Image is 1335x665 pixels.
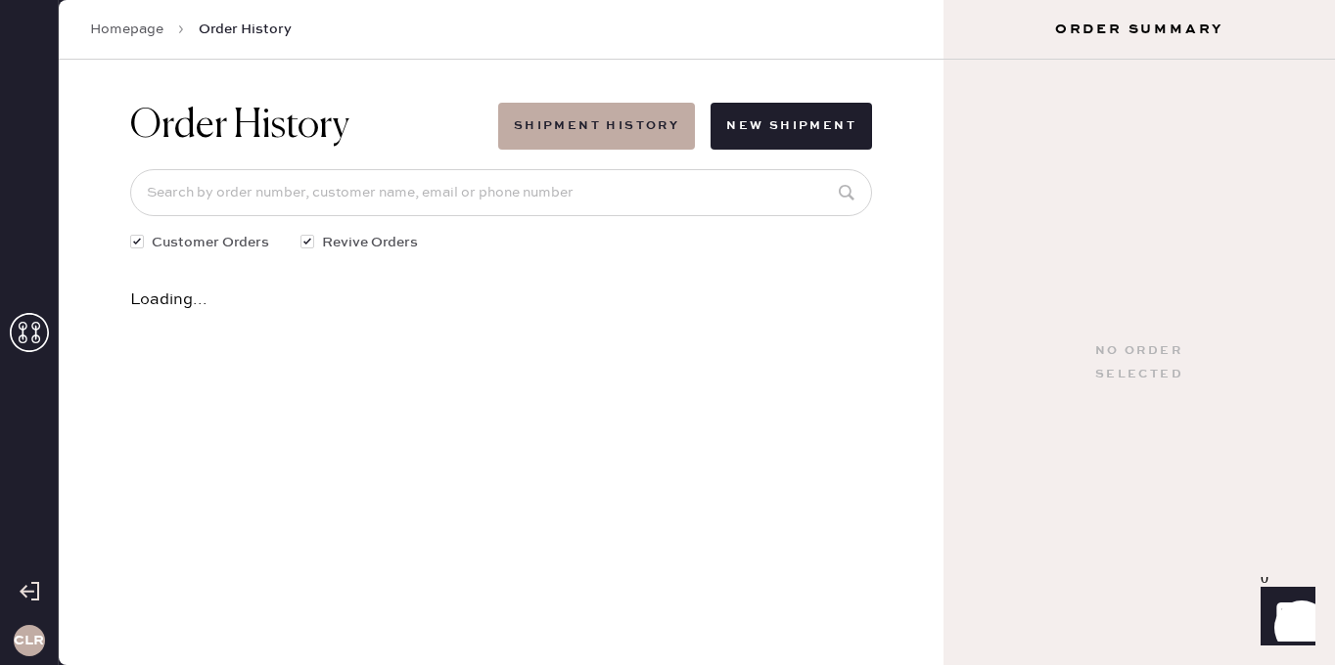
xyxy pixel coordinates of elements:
[498,103,695,150] button: Shipment History
[152,232,269,253] span: Customer Orders
[711,103,872,150] button: New Shipment
[130,292,872,308] div: Loading...
[130,103,349,150] h1: Order History
[14,634,44,647] h3: CLR
[1242,577,1326,661] iframe: Front Chat
[90,20,163,39] a: Homepage
[322,232,418,253] span: Revive Orders
[199,20,292,39] span: Order History
[944,20,1335,39] h3: Order Summary
[1095,339,1183,386] div: No order selected
[130,169,872,216] input: Search by order number, customer name, email or phone number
